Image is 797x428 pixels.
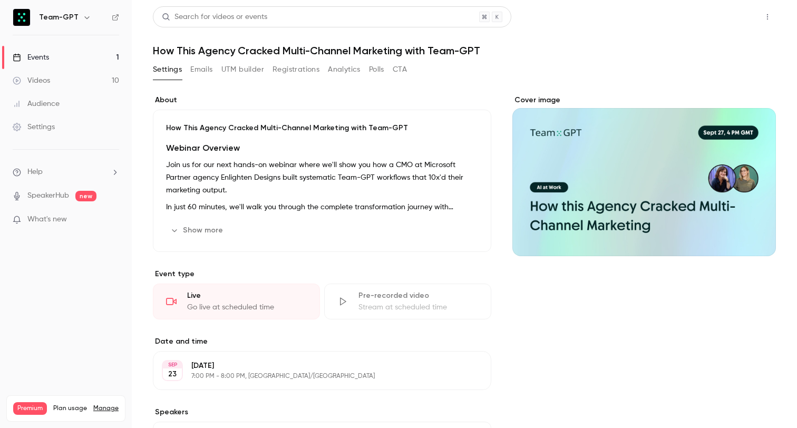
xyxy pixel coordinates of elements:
p: 7:00 PM - 8:00 PM, [GEOGRAPHIC_DATA]/[GEOGRAPHIC_DATA] [191,372,435,381]
section: Cover image [512,95,776,256]
button: Emails [190,61,212,78]
a: Manage [93,404,119,413]
button: Analytics [328,61,361,78]
div: Stream at scheduled time [358,302,478,313]
button: Polls [369,61,384,78]
div: LiveGo live at scheduled time [153,284,320,319]
h2: Webinar Overview [166,142,478,154]
h6: Team-GPT [39,12,79,23]
label: Date and time [153,336,491,347]
div: Settings [13,122,55,132]
div: Videos [13,75,50,86]
span: Help [27,167,43,178]
div: Events [13,52,49,63]
button: Settings [153,61,182,78]
label: Cover image [512,95,776,105]
label: About [153,95,491,105]
li: help-dropdown-opener [13,167,119,178]
button: UTM builder [221,61,264,78]
button: CTA [393,61,407,78]
span: What's new [27,214,67,225]
p: Join us for our next hands-on webinar where we'll show you how a CMO at Microsoft Partner agency ... [166,159,478,197]
p: 23 [168,369,177,380]
p: In just 60 minutes, we'll walk you through the complete transformation journey with [PERSON_NAME]... [166,201,478,213]
img: Team-GPT [13,9,30,26]
h1: How This Agency Cracked Multi-Channel Marketing with Team-GPT [153,44,776,57]
label: Speakers [153,407,491,417]
div: Audience [13,99,60,109]
span: new [75,191,96,201]
div: Pre-recorded videoStream at scheduled time [324,284,491,319]
a: SpeakerHub [27,190,69,201]
p: How This Agency Cracked Multi-Channel Marketing with Team-GPT [166,123,478,133]
span: Plan usage [53,404,87,413]
p: Event type [153,269,491,279]
button: Show more [166,222,229,239]
div: Live [187,290,307,301]
div: Go live at scheduled time [187,302,307,313]
div: Search for videos or events [162,12,267,23]
span: Premium [13,402,47,415]
div: Pre-recorded video [358,290,478,301]
button: Registrations [273,61,319,78]
p: [DATE] [191,361,435,371]
div: SEP [163,361,182,368]
button: Share [709,6,751,27]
